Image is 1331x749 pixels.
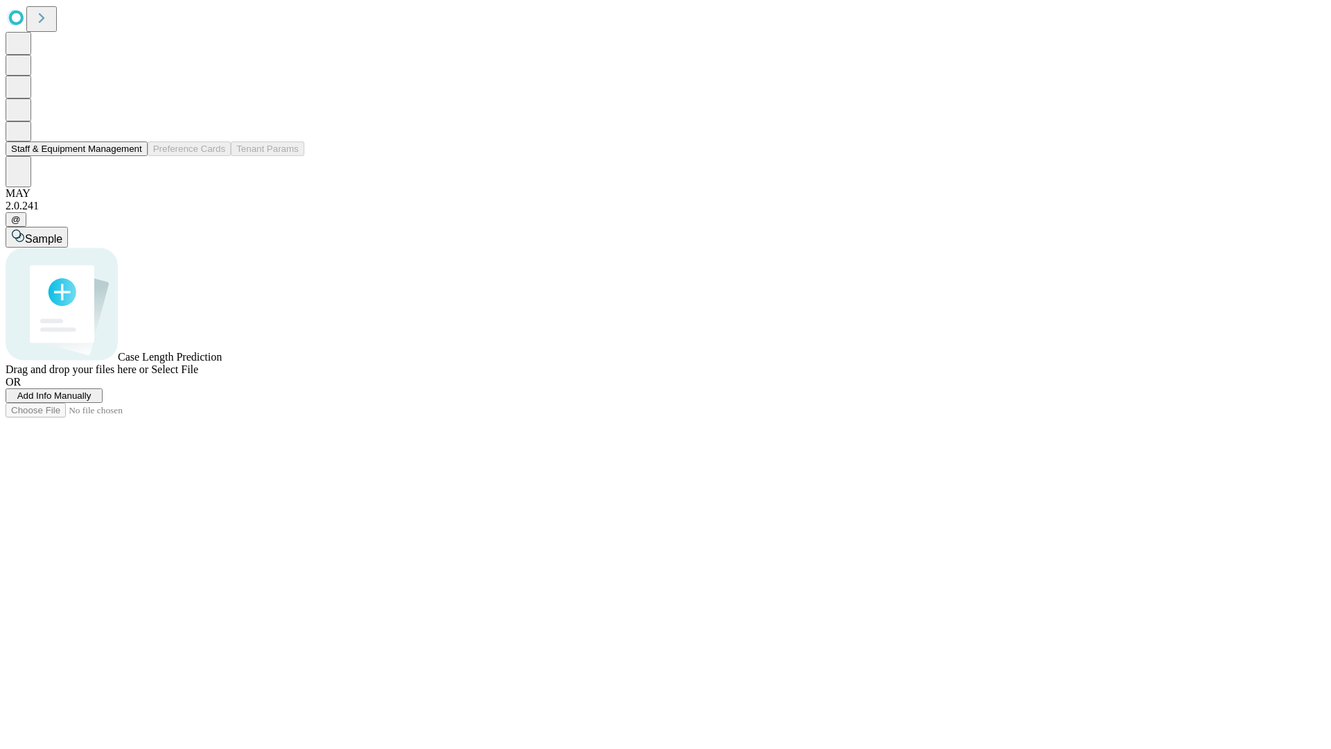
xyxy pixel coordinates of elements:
button: Add Info Manually [6,388,103,403]
span: Sample [25,233,62,245]
button: Tenant Params [231,141,304,156]
span: Case Length Prediction [118,351,222,363]
button: Preference Cards [148,141,231,156]
span: OR [6,376,21,388]
button: Staff & Equipment Management [6,141,148,156]
span: Drag and drop your files here or [6,363,148,375]
span: Add Info Manually [17,390,92,401]
span: Select File [151,363,198,375]
div: MAY [6,187,1325,200]
button: Sample [6,227,68,248]
span: @ [11,214,21,225]
div: 2.0.241 [6,200,1325,212]
button: @ [6,212,26,227]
